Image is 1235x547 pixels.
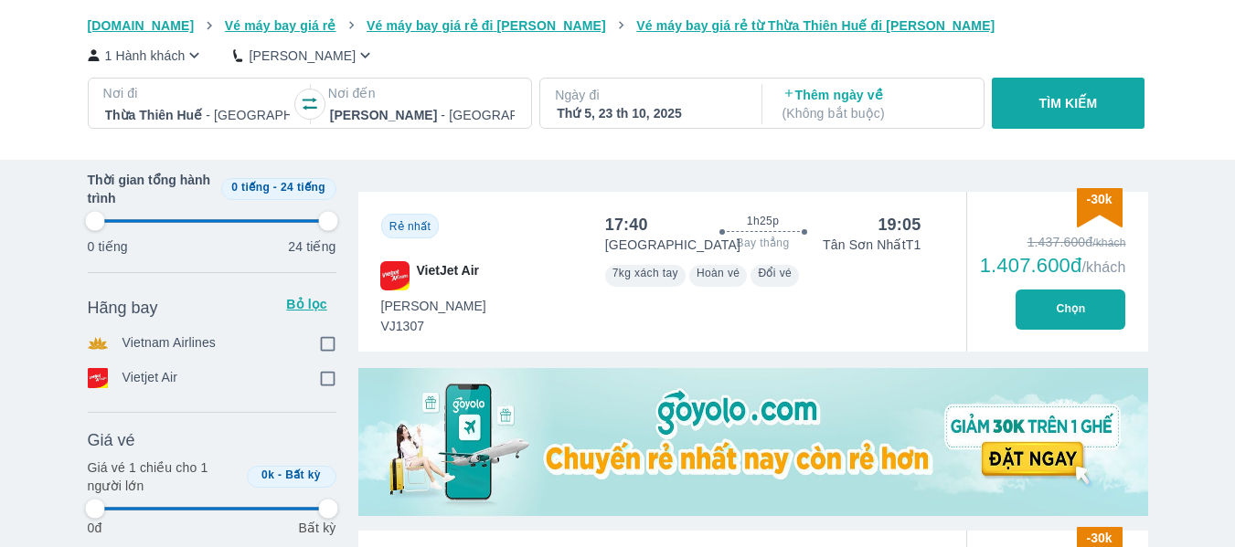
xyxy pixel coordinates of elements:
span: 0k [261,468,274,481]
span: Hãng bay [88,297,158,319]
span: Rẻ nhất [389,220,431,233]
p: TÌM KIẾM [1039,94,1098,112]
span: 7kg xách tay [612,267,678,279]
p: ( Không bắt buộc ) [783,104,967,122]
span: -30k [1086,192,1112,206]
p: Vietjet Air [122,368,178,388]
p: Ngày đi [555,86,743,104]
span: [PERSON_NAME] [381,297,486,315]
nav: breadcrumb [88,16,1148,35]
button: TÌM KIẾM [992,78,1145,129]
span: 0 tiếng [231,181,270,194]
p: [PERSON_NAME] [249,47,356,65]
p: Bỏ lọc [285,295,329,313]
button: 1 Hành khách [88,46,205,65]
span: /khách [1081,259,1125,275]
span: Bất kỳ [285,468,321,481]
div: 19:05 [878,214,921,236]
p: Thêm ngày về [783,86,967,122]
span: -30k [1086,531,1112,545]
img: discount [1077,188,1123,227]
span: 1h25p [747,214,779,228]
p: Tân Sơn Nhất T1 [823,236,921,254]
span: Thời gian tổng hành trình [88,171,214,207]
span: [DOMAIN_NAME] [88,18,195,33]
span: - [273,181,277,194]
span: VietJet Air [417,261,479,290]
p: Nơi đến [328,84,516,102]
button: Bỏ lọc [278,289,336,319]
button: [PERSON_NAME] [233,46,375,65]
img: media-0 [358,368,1148,516]
button: Chọn [1016,289,1125,330]
p: Bất kỳ [298,519,335,537]
div: 1.407.600đ [980,255,1126,277]
p: Nơi đi [103,84,292,102]
img: VJ [380,261,410,290]
span: Đổi vé [758,267,792,279]
p: Vietnam Airlines [122,333,217,353]
span: Vé máy bay giá rẻ [225,18,336,33]
p: 0 tiếng [88,237,128,256]
p: 24 tiếng [288,237,335,256]
p: 1 Hành khách [105,47,186,65]
span: Hoàn vé [697,267,740,279]
span: - [278,468,282,481]
span: 24 tiếng [281,181,325,194]
div: Thứ 5, 23 th 10, 2025 [557,104,741,122]
div: 17:40 [605,214,648,236]
span: Vé máy bay giá rẻ từ Thừa Thiên Huế đi [PERSON_NAME] [636,18,995,33]
p: 0đ [88,519,102,537]
span: Vé máy bay giá rẻ đi [PERSON_NAME] [367,18,606,33]
p: Giá vé 1 chiều cho 1 người lớn [88,458,240,495]
div: 1.437.600đ [980,233,1126,251]
p: [GEOGRAPHIC_DATA] [605,236,740,254]
span: VJ1307 [381,317,486,335]
span: Giá vé [88,429,135,451]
